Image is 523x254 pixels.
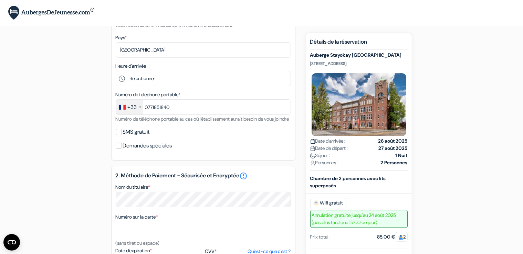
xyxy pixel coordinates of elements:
span: Date de départ : [310,145,348,152]
img: guest.svg [398,235,404,240]
span: Personnes : [310,159,338,166]
span: Wifi gratuit [310,198,346,208]
h5: Auberge Stayokay [GEOGRAPHIC_DATA] [310,52,408,58]
img: calendar.svg [310,139,315,144]
label: Heure d'arrivée [116,63,146,70]
label: Numéro de telephone portable [116,91,181,98]
div: Prix total : [310,233,331,241]
label: Numéro sur la carte [116,213,158,221]
small: (sans tiret ou espace) [116,240,160,246]
img: free_wifi.svg [313,200,319,206]
small: Numéro de téléphone portable au cas où l'établissement aurait besoin de vous joindre [116,116,289,122]
label: Demandes spéciales [123,141,172,151]
img: AubergesDeJeunesse.com [8,6,94,20]
span: Séjour : [310,152,331,159]
div: France: +33 [116,100,143,114]
div: 85,00 € [377,233,408,241]
div: +33 [128,103,137,111]
span: 2 [396,232,408,242]
label: SMS gratuit [123,127,150,137]
span: Date d'arrivée : [310,137,346,145]
strong: 26 août 2025 [378,137,408,145]
a: error_outline [240,172,248,180]
img: calendar.svg [310,146,315,151]
label: Nom du titulaire [116,184,150,191]
label: Pays [116,34,127,41]
img: user_icon.svg [310,161,315,166]
h5: 2. Méthode de Paiement - Sécurisée et Encryptée [116,172,291,180]
p: [STREET_ADDRESS] [310,61,408,66]
img: moon.svg [310,153,315,158]
b: Chambre de 2 personnes avec lits superposés [310,175,386,189]
span: Annulation gratuite jusqu'au 24 août 2025 (pas plus tard que 15:00 ce jour) [310,210,408,228]
strong: 27 août 2025 [379,145,408,152]
strong: 1 Nuit [396,152,408,159]
button: Ouvrir le widget CMP [3,234,20,251]
input: 6 12 34 56 78 [116,99,291,115]
h5: Détails de la réservation [310,38,408,49]
strong: 2 Personnes [381,159,408,166]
